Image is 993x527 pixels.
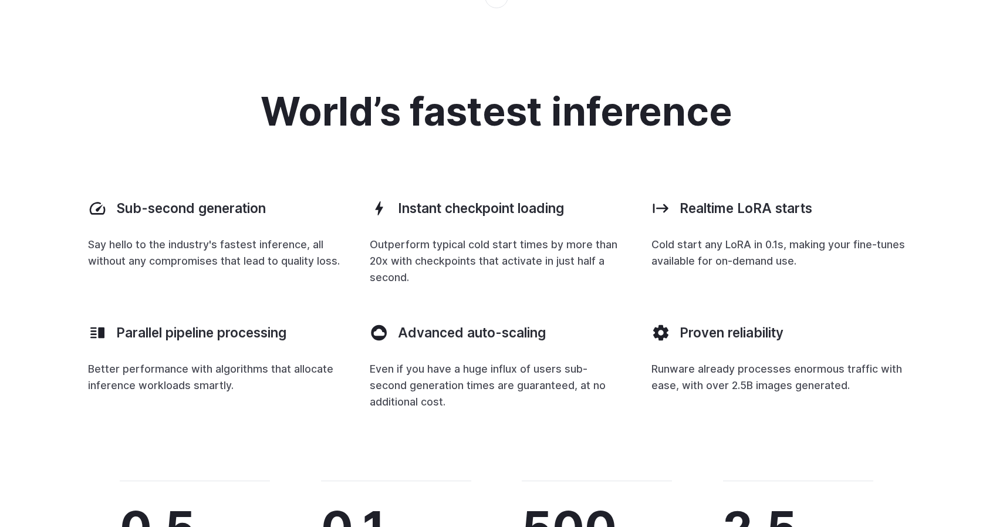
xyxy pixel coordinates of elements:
p: Runware already processes enormous traffic with ease, with over 2.5B images generated. [651,361,905,394]
p: Even if you have a huge influx of users sub-second generation times are guaranteed, at no additio... [370,361,623,410]
p: Say hello to the industry's fastest inference, all without any compromises that lead to quality l... [88,237,342,269]
h2: World’s fastest inference [261,90,732,133]
h3: Advanced auto-scaling [398,323,546,342]
h3: Sub-second generation [116,199,266,218]
h3: Proven reliability [680,323,783,342]
p: Better performance with algorithms that allocate inference workloads smartly. [88,361,342,394]
h3: Realtime LoRA starts [680,199,812,218]
p: Cold start any LoRA in 0.1s, making your fine-tunes available for on-demand use. [651,237,905,269]
h3: Instant checkpoint loading [398,199,564,218]
h3: Parallel pipeline processing [116,323,286,342]
p: Outperform typical cold start times by more than 20x with checkpoints that activate in just half ... [370,237,623,286]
